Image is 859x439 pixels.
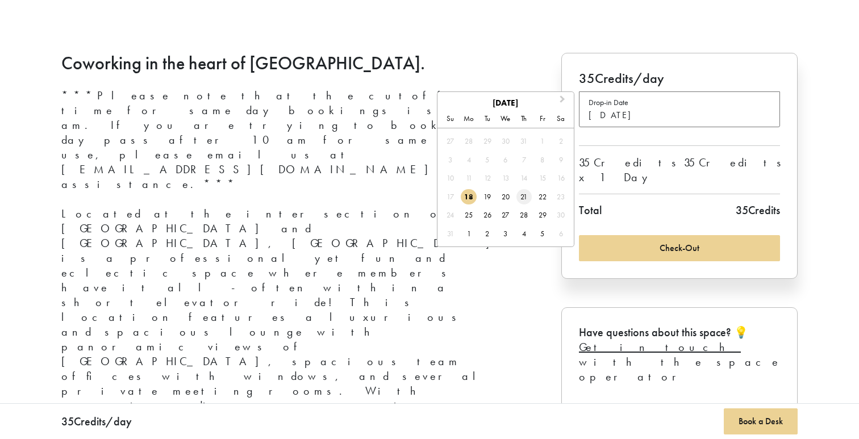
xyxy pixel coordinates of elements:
[479,152,495,168] div: Not available Tuesday, August 5th, 2025
[553,111,569,126] div: Sa
[479,189,495,204] div: Choose Tuesday, August 19th, 2025
[461,226,476,241] div: Choose Monday, September 1st, 2025
[516,226,532,241] div: Choose Thursday, September 4th, 2025
[461,133,476,149] div: Not available Monday, July 28th, 2025
[535,170,550,186] div: Not available Friday, August 15th, 2025
[498,226,513,241] div: Choose Wednesday, September 3rd, 2025
[535,133,550,149] div: Not available Friday, August 1st, 2025
[461,207,476,223] div: Choose Monday, August 25th, 2025
[535,226,550,241] div: Choose Friday, September 5th, 2025
[498,152,513,168] div: Not available Wednesday, August 6th, 2025
[724,408,798,434] button: Book a Desk
[579,70,780,87] h4: 35 Credits/day
[579,203,602,217] span: Total
[479,111,495,126] div: Tu
[498,189,513,204] div: Choose Wednesday, August 20th, 2025
[736,203,780,217] span: 35 Credits
[461,189,476,204] div: Choose Monday, August 18th, 2025
[498,133,513,149] div: Not available Wednesday, July 30th, 2025
[554,93,573,111] button: Next Month
[479,133,495,149] div: Not available Tuesday, July 29th, 2025
[479,170,495,186] div: Not available Tuesday, August 12th, 2025
[579,340,741,354] a: Get in touch
[498,170,513,186] div: Not available Wednesday, August 13th, 2025
[461,111,476,126] div: Mo
[516,189,532,204] div: Choose Thursday, August 21st, 2025
[589,97,770,108] small: Drop-in Date
[516,170,532,186] div: Not available Thursday, August 14th, 2025
[498,111,513,126] div: We
[516,111,532,126] div: Th
[479,207,495,223] div: Choose Tuesday, August 26th, 2025
[516,152,532,168] div: Not available Thursday, August 7th, 2025
[443,111,458,126] div: Su
[579,91,780,127] button: Drop-in Date[DATE]
[579,325,748,340] strong: Have questions about this space? 💡
[498,207,513,223] div: Choose Wednesday, August 27th, 2025
[684,155,789,185] span: 35 Credits
[441,132,570,243] div: month 2025-08
[516,133,532,149] div: Not available Thursday, July 31st, 2025
[579,325,780,384] p: with the space operator
[579,155,684,185] span: 35 Credits x 1 Day
[437,97,574,110] div: [DATE]
[461,170,476,186] div: Not available Monday, August 11th, 2025
[535,189,550,204] div: Choose Friday, August 22nd, 2025
[535,207,550,223] div: Choose Friday, August 29th, 2025
[535,152,550,168] div: Not available Friday, August 8th, 2025
[461,152,476,168] div: Not available Monday, August 4th, 2025
[579,235,780,261] button: Check-Out
[61,53,506,74] h2: Coworking in the heart of [GEOGRAPHIC_DATA].
[535,111,550,126] div: Fr
[516,207,532,223] div: Choose Thursday, August 28th, 2025
[479,226,495,241] div: Choose Tuesday, September 2nd, 2025
[61,414,132,429] strong: 35 Credits/day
